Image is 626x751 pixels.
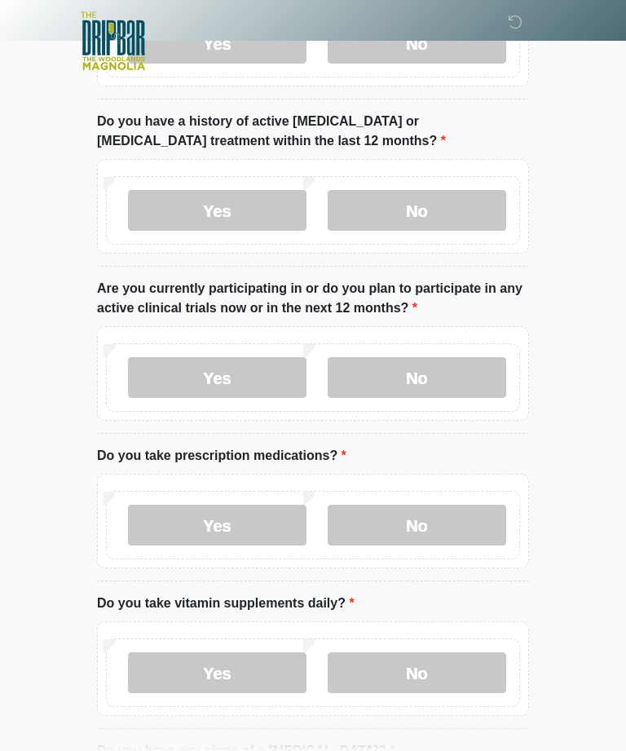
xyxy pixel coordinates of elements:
[97,594,355,614] label: Do you take vitamin supplements daily?
[97,447,346,466] label: Do you take prescription medications?
[128,191,306,232] label: Yes
[328,653,506,694] label: No
[97,280,529,319] label: Are you currently participating in or do you plan to participate in any active clinical trials no...
[328,191,506,232] label: No
[328,358,506,399] label: No
[81,12,145,72] img: The DripBar - Magnolia Logo
[128,358,306,399] label: Yes
[128,653,306,694] label: Yes
[328,506,506,546] label: No
[128,506,306,546] label: Yes
[97,113,529,152] label: Do you have a history of active [MEDICAL_DATA] or [MEDICAL_DATA] treatment within the last 12 mon...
